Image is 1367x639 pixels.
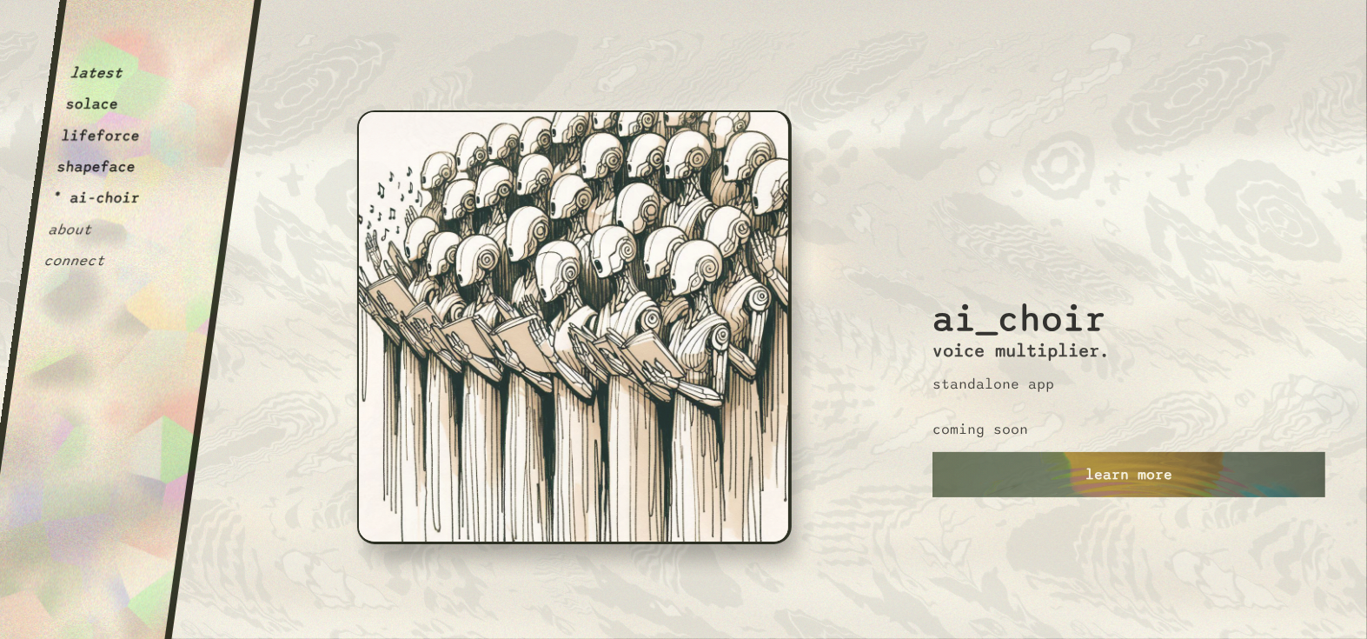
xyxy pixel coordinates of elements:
[43,252,106,270] button: connect
[65,96,120,113] button: solace
[932,376,1054,393] p: standalone app
[357,110,792,544] img: ai-choir.c147e293.jpeg
[56,158,136,176] button: shapeface
[60,127,141,144] button: lifeforce
[932,341,1110,362] h3: voice multiplier.
[47,221,93,238] button: about
[51,190,141,207] button: * ai-choir
[932,452,1325,497] a: learn more
[70,64,124,82] button: latest
[932,421,1028,438] p: coming soon
[932,142,1106,341] h2: ai_choir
